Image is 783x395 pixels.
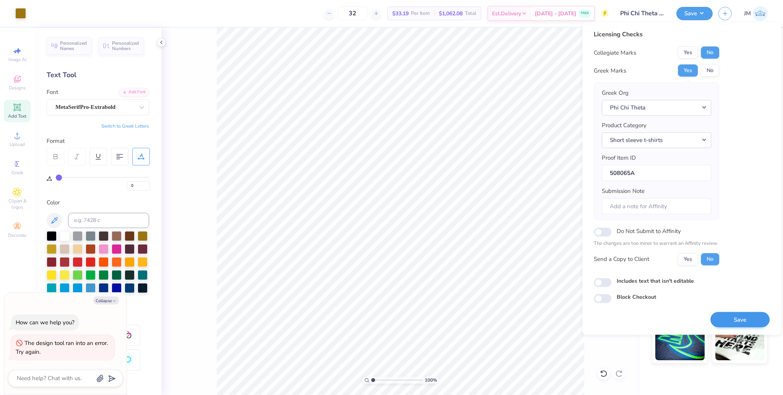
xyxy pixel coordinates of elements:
[16,339,108,356] div: The design tool ran into an error. Try again.
[492,10,521,18] span: Est. Delivery
[602,89,629,97] label: Greek Org
[701,47,719,59] button: No
[617,226,681,236] label: Do Not Submit to Affinity
[8,113,26,119] span: Add Text
[425,377,437,384] span: 100 %
[614,6,671,21] input: Untitled Design
[411,10,430,18] span: Per Item
[119,88,149,97] div: Add Font
[10,141,25,147] span: Upload
[602,187,645,196] label: Submission Note
[715,322,765,360] img: Water based Ink
[4,198,31,210] span: Clipart & logos
[594,30,719,39] div: Licensing Checks
[392,10,409,18] span: $33.19
[101,123,149,129] button: Switch to Greek Letters
[535,10,576,18] span: [DATE] - [DATE]
[68,213,149,228] input: e.g. 7428 c
[602,198,711,214] input: Add a note for Affinity
[465,10,476,18] span: Total
[753,6,768,21] img: John Michael Binayas
[47,198,149,207] div: Color
[602,100,711,115] button: Phi Chi Theta
[594,48,636,57] div: Collegiate Marks
[439,10,463,18] span: $1,062.08
[701,65,719,77] button: No
[594,240,719,248] p: The changes are too minor to warrant an Affinity review.
[47,70,149,80] div: Text Tool
[744,9,751,18] span: JM
[676,7,713,20] button: Save
[602,121,647,130] label: Product Category
[710,312,770,327] button: Save
[338,6,367,20] input: – –
[11,170,23,176] span: Greek
[112,40,139,51] span: Personalized Numbers
[617,277,694,285] label: Includes text that isn't editable
[581,11,589,16] span: FREE
[16,319,75,326] div: How can we help you?
[8,232,26,238] span: Decorate
[678,253,698,265] button: Yes
[701,253,719,265] button: No
[8,57,26,63] span: Image AI
[93,296,119,304] button: Collapse
[47,88,58,97] label: Font
[594,66,626,75] div: Greek Marks
[602,154,636,162] label: Proof Item ID
[678,65,698,77] button: Yes
[47,137,150,146] div: Format
[602,132,711,148] button: Short sleeve t-shirts
[9,85,26,91] span: Designs
[744,6,768,21] a: JM
[678,47,698,59] button: Yes
[655,322,705,360] img: Glow in the Dark Ink
[594,255,649,264] div: Send a Copy to Client
[617,293,656,301] label: Block Checkout
[60,40,87,51] span: Personalized Names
